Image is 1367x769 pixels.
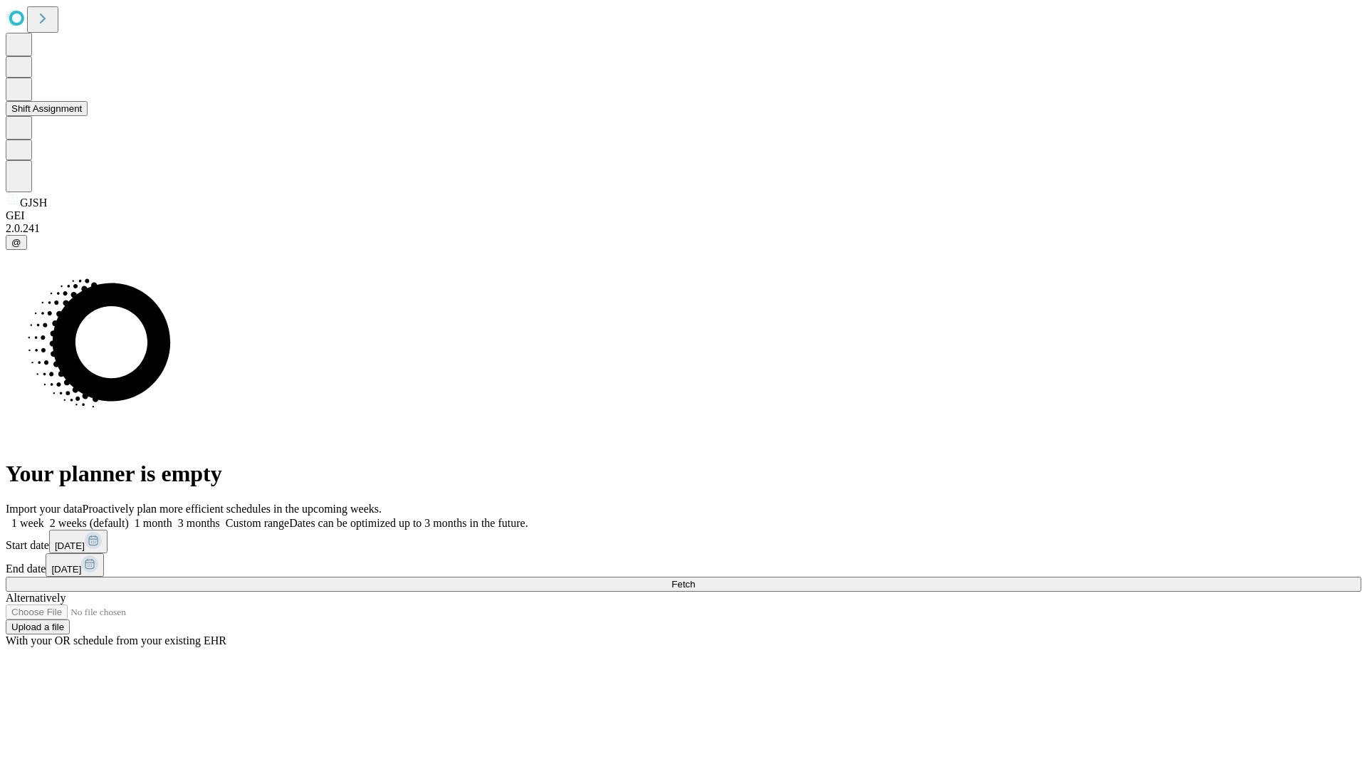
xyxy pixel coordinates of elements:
[178,517,220,529] span: 3 months
[671,579,695,590] span: Fetch
[6,634,226,647] span: With your OR schedule from your existing EHR
[6,577,1361,592] button: Fetch
[6,209,1361,222] div: GEI
[6,619,70,634] button: Upload a file
[6,235,27,250] button: @
[11,237,21,248] span: @
[46,553,104,577] button: [DATE]
[226,517,289,529] span: Custom range
[289,517,528,529] span: Dates can be optimized up to 3 months in the future.
[50,517,129,529] span: 2 weeks (default)
[6,530,1361,553] div: Start date
[83,503,382,515] span: Proactively plan more efficient schedules in the upcoming weeks.
[6,503,83,515] span: Import your data
[6,553,1361,577] div: End date
[135,517,172,529] span: 1 month
[6,222,1361,235] div: 2.0.241
[6,461,1361,487] h1: Your planner is empty
[49,530,108,553] button: [DATE]
[6,592,66,604] span: Alternatively
[55,540,85,551] span: [DATE]
[6,101,88,116] button: Shift Assignment
[20,197,47,209] span: GJSH
[51,564,81,575] span: [DATE]
[11,517,44,529] span: 1 week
